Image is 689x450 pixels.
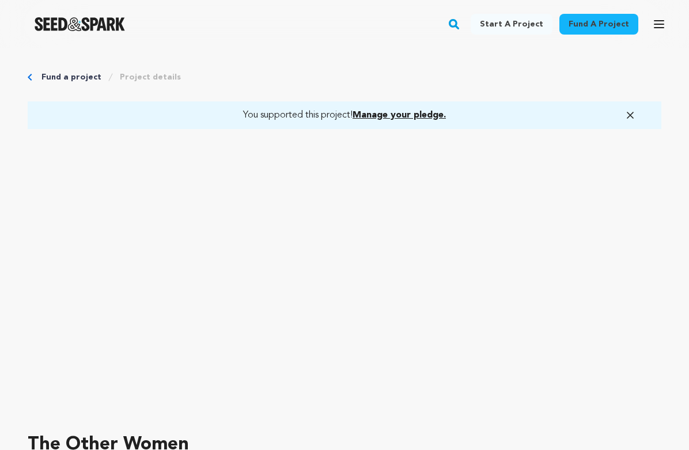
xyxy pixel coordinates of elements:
[353,111,446,120] span: Manage your pledge.
[35,17,125,31] img: Seed&Spark Logo Dark Mode
[471,14,552,35] a: Start a project
[41,71,101,83] a: Fund a project
[41,108,648,122] a: You supported this project!Manage your pledge.
[28,71,661,83] div: Breadcrumb
[35,17,125,31] a: Seed&Spark Homepage
[559,14,638,35] a: Fund a project
[120,71,181,83] a: Project details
